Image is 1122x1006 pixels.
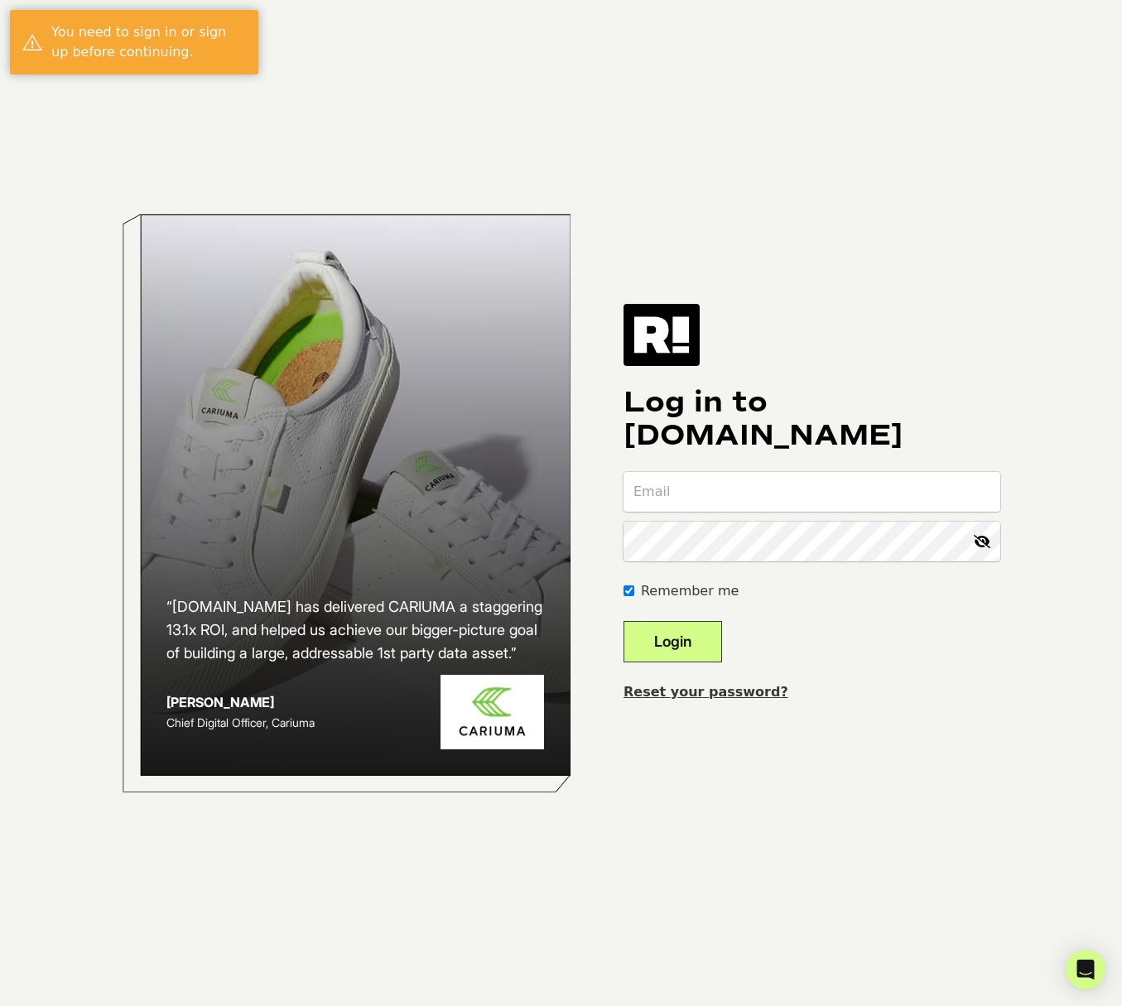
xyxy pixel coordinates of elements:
[166,595,544,665] h2: “[DOMAIN_NAME] has delivered CARIUMA a staggering 13.1x ROI, and helped us achieve our bigger-pic...
[641,581,739,601] label: Remember me
[624,684,788,700] a: Reset your password?
[624,621,722,662] button: Login
[166,694,274,710] strong: [PERSON_NAME]
[51,22,246,62] div: You need to sign in or sign up before continuing.
[624,386,1000,452] h1: Log in to [DOMAIN_NAME]
[166,715,315,729] span: Chief Digital Officer, Cariuma
[624,304,700,365] img: Retention.com
[624,472,1000,512] input: Email
[1066,950,1105,989] div: Open Intercom Messenger
[441,675,544,750] img: Cariuma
